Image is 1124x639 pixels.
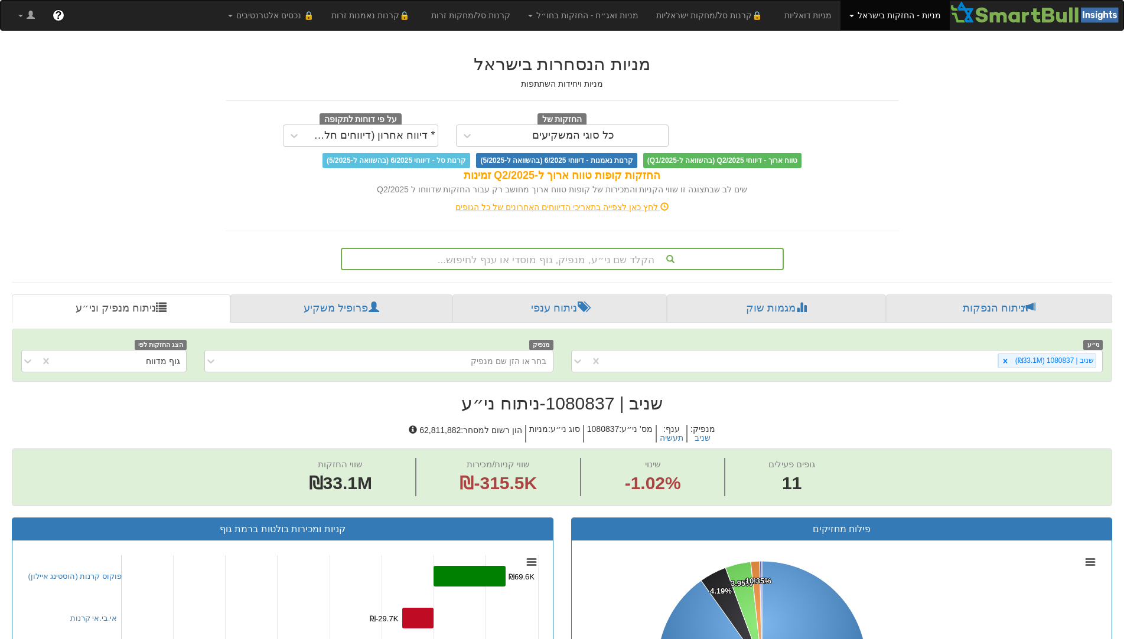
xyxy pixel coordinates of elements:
h2: שניב | 1080837 - ניתוח ני״ע [12,394,1112,413]
a: ניתוח ענפי [452,294,667,323]
span: ₪-315.5K [460,473,537,493]
h5: מס' ני״ע : 1080837 [583,425,656,443]
div: כל סוגי המשקיעים [532,130,614,142]
button: תעשיה [660,434,683,443]
span: 11 [768,471,815,496]
a: מגמות שוק [667,294,886,323]
span: ? [55,9,61,21]
div: הקלד שם ני״ע, מנפיק, גוף מוסדי או ענף לחיפוש... [342,249,783,269]
tspan: 0.35% [750,576,771,585]
span: הצג החזקות לפי [135,340,187,350]
span: על פי דוחות לתקופה [320,113,402,126]
tspan: 1.36% [745,576,767,585]
a: 🔒 נכסים אלטרנטיבים [219,1,322,30]
span: טווח ארוך - דיווחי Q2/2025 (בהשוואה ל-Q1/2025) [643,153,802,168]
a: פוקוס קרנות (הוסטינג איילון) [28,572,122,581]
span: החזקות של [537,113,587,126]
img: Smartbull [950,1,1123,24]
div: לחץ כאן לצפייה בתאריכי הדיווחים האחרונים של כל הגופים [217,201,908,213]
a: פרופיל משקיע [230,294,452,323]
a: 🔒קרנות נאמנות זרות [322,1,423,30]
a: 🔒קרנות סל/מחקות ישראליות [647,1,775,30]
span: ₪33.1M [309,473,372,493]
a: מניות ואג״ח - החזקות בחו״ל [519,1,647,30]
span: שווי החזקות [318,459,363,469]
span: שווי קניות/מכירות [467,459,530,469]
h5: ענף : [656,425,686,443]
h2: מניות הנסחרות בישראל [226,54,899,74]
div: גוף מדווח [146,355,180,367]
h5: מניות ויחידות השתתפות [226,80,899,89]
h5: מנפיק : [686,425,718,443]
button: שניב [695,434,711,443]
span: שינוי [645,459,661,469]
tspan: 4.19% [710,586,732,595]
tspan: ₪-29.7K [370,614,399,623]
h3: פילוח מחזיקים [581,524,1103,535]
span: -1.02% [625,471,681,496]
a: קרנות סל/מחקות זרות [422,1,519,30]
h3: קניות ומכירות בולטות ברמת גוף [21,524,544,535]
div: בחר או הזן שם מנפיק [471,355,547,367]
a: מניות דואליות [776,1,841,30]
div: * דיווח אחרון (דיווחים חלקיים) [308,130,435,142]
a: ניתוח הנפקות [886,294,1112,323]
span: קרנות נאמנות - דיווחי 6/2025 (בהשוואה ל-5/2025) [476,153,637,168]
tspan: 3.95% [731,579,752,588]
a: מניות - החזקות בישראל [840,1,949,30]
span: מנפיק [529,340,553,350]
tspan: ₪69.6K [509,572,535,581]
a: ? [44,1,73,30]
div: שים לב שבתצוגה זו שווי הקניות והמכירות של קופות טווח ארוך מחושב רק עבור החזקות שדווחו ל Q2/2025 [226,183,899,195]
h5: סוג ני״ע : מניות [525,425,583,443]
span: קרנות סל - דיווחי 6/2025 (בהשוואה ל-5/2025) [322,153,470,168]
a: אי.בי.אי קרנות [70,614,118,622]
div: שניב | 1080837 (₪33.1M) [1012,354,1096,368]
div: החזקות קופות טווח ארוך ל-Q2/2025 זמינות [226,168,899,183]
h5: הון רשום למסחר : 62,811,882 [406,425,525,443]
span: ני״ע [1083,340,1103,350]
a: ניתוח מנפיק וני״ע [12,294,230,323]
span: גופים פעילים [768,459,815,469]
